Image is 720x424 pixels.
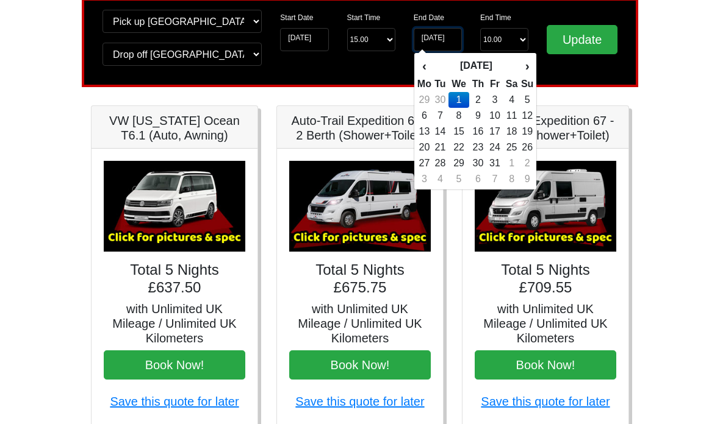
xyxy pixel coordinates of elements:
[503,124,520,140] td: 18
[520,124,534,140] td: 19
[503,171,520,187] td: 8
[432,55,520,76] th: [DATE]
[432,155,448,171] td: 28
[480,12,511,23] label: End Time
[432,92,448,108] td: 30
[487,171,503,187] td: 7
[487,140,503,155] td: 24
[469,171,487,187] td: 6
[417,124,432,140] td: 13
[347,12,381,23] label: Start Time
[475,161,616,252] img: Auto-Trail Expedition 67 - 4 Berth (Shower+Toilet)
[448,92,469,108] td: 1
[417,140,432,155] td: 20
[417,171,432,187] td: 3
[417,76,432,92] th: Mo
[289,350,431,380] button: Book Now!
[475,113,616,143] h5: Auto-Trail Expedition 67 - 4 Berth (Shower+Toilet)
[414,28,462,51] input: Return Date
[448,124,469,140] td: 15
[110,395,239,408] a: Save this quote for later
[503,155,520,171] td: 1
[448,155,469,171] td: 29
[469,124,487,140] td: 16
[503,108,520,124] td: 11
[475,302,616,345] h5: with Unlimited UK Mileage / Unlimited UK Kilometers
[432,140,448,155] td: 21
[448,140,469,155] td: 22
[547,25,617,54] input: Update
[469,155,487,171] td: 30
[104,113,245,143] h5: VW [US_STATE] Ocean T6.1 (Auto, Awning)
[448,76,469,92] th: We
[432,76,448,92] th: Tu
[414,12,444,23] label: End Date
[520,140,534,155] td: 26
[448,108,469,124] td: 8
[520,76,534,92] th: Su
[469,140,487,155] td: 23
[289,302,431,345] h5: with Unlimited UK Mileage / Unlimited UK Kilometers
[469,92,487,108] td: 2
[280,28,328,51] input: Start Date
[520,92,534,108] td: 5
[487,76,503,92] th: Fr
[104,161,245,252] img: VW California Ocean T6.1 (Auto, Awning)
[520,55,534,76] th: ›
[417,155,432,171] td: 27
[487,124,503,140] td: 17
[487,155,503,171] td: 31
[469,76,487,92] th: Th
[481,395,610,408] a: Save this quote for later
[280,12,313,23] label: Start Date
[469,108,487,124] td: 9
[520,108,534,124] td: 12
[432,124,448,140] td: 14
[295,395,424,408] a: Save this quote for later
[432,171,448,187] td: 4
[475,261,616,297] h4: Total 5 Nights £709.55
[503,76,520,92] th: Sa
[448,171,469,187] td: 5
[417,108,432,124] td: 6
[520,171,534,187] td: 9
[417,55,432,76] th: ‹
[475,350,616,380] button: Book Now!
[417,92,432,108] td: 29
[289,161,431,252] img: Auto-Trail Expedition 66 - 2 Berth (Shower+Toilet)
[289,261,431,297] h4: Total 5 Nights £675.75
[432,108,448,124] td: 7
[104,261,245,297] h4: Total 5 Nights £637.50
[503,140,520,155] td: 25
[104,302,245,345] h5: with Unlimited UK Mileage / Unlimited UK Kilometers
[487,92,503,108] td: 3
[104,350,245,380] button: Book Now!
[289,113,431,143] h5: Auto-Trail Expedition 66 - 2 Berth (Shower+Toilet)
[520,155,534,171] td: 2
[503,92,520,108] td: 4
[487,108,503,124] td: 10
